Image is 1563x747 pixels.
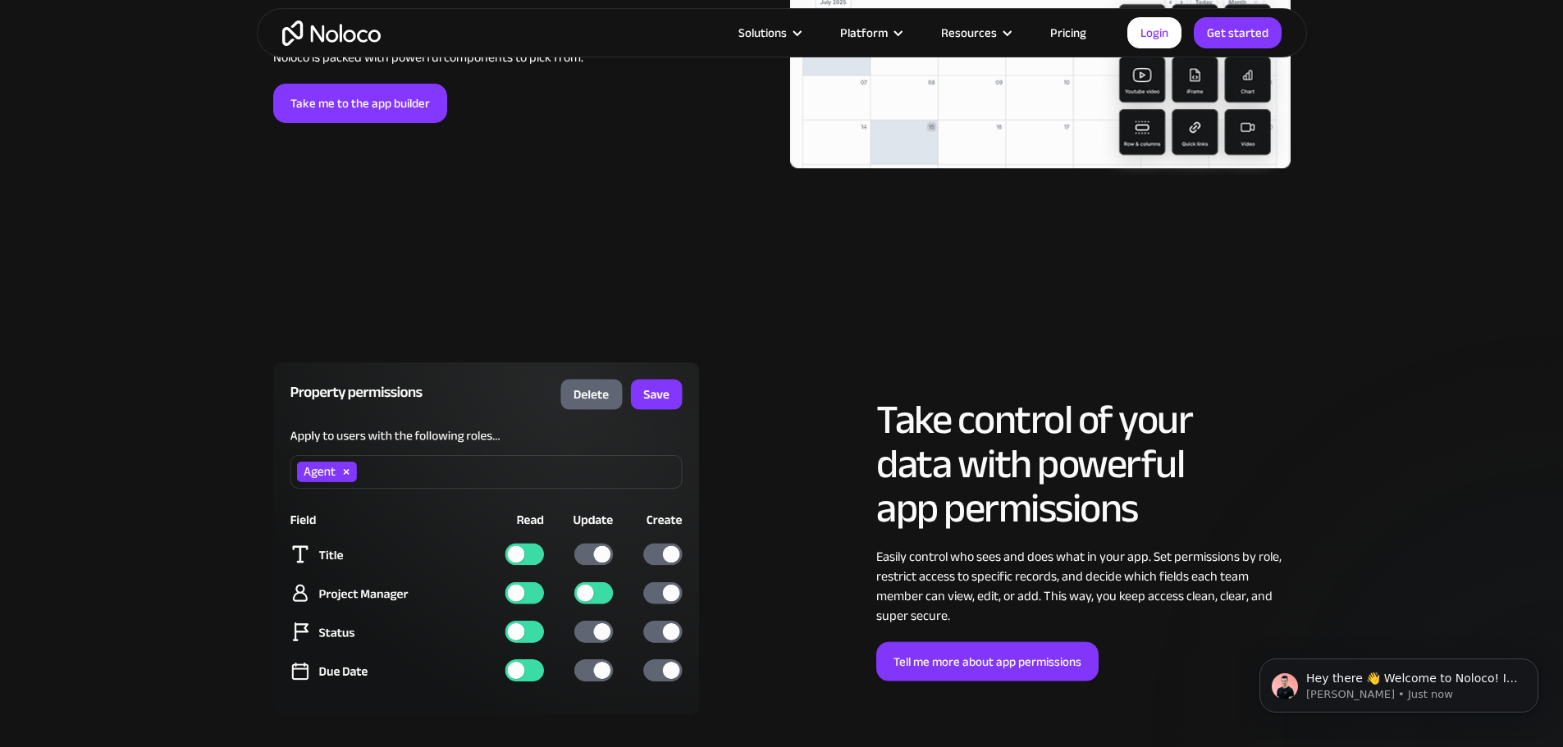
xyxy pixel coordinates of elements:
iframe: Intercom notifications message [1235,624,1563,739]
a: home [282,20,381,46]
div: Your business is unique—and your app should be, too. From lists, tables, forms, and calendars to ... [273,8,688,67]
h2: Take control of your data with powerful app permissions [876,397,1291,530]
div: Easily control who sees and does what in your app. Set permissions by role, restrict access to sp... [876,546,1291,625]
div: Solutions [738,22,787,43]
a: Pricing [1030,22,1107,43]
div: Resources [941,22,997,43]
a: Tell me more about app permissions [876,641,1099,681]
div: Solutions [718,22,820,43]
a: Login [1127,17,1181,48]
a: Take me to the app builder [273,84,447,123]
div: Platform [840,22,888,43]
a: Get started [1194,17,1282,48]
div: Platform [820,22,921,43]
div: Resources [921,22,1030,43]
